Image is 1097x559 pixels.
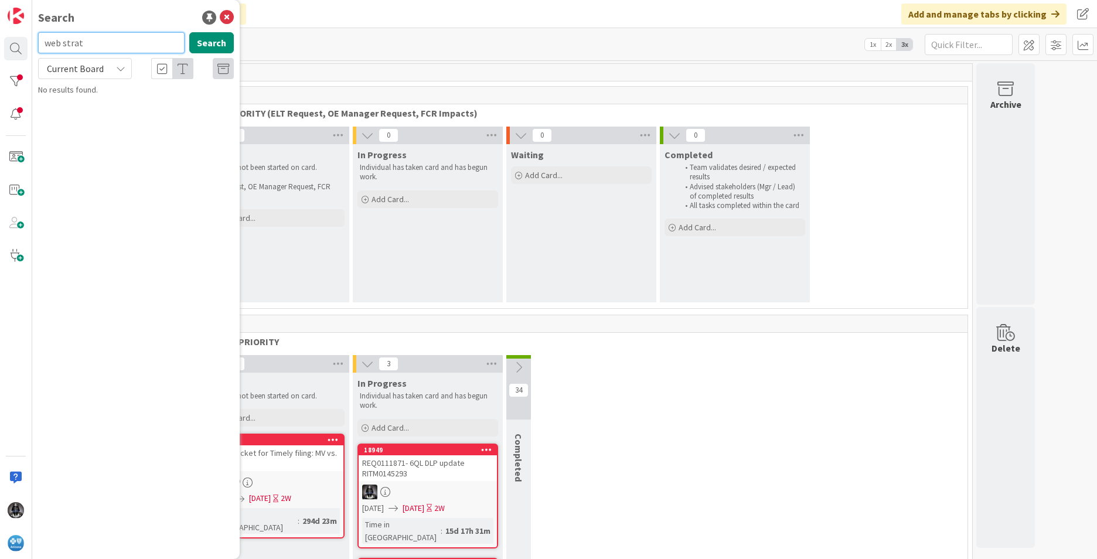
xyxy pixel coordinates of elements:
span: 0 [532,128,552,142]
span: Completed [665,149,713,161]
span: Waiting [511,149,544,161]
div: KG [359,485,497,500]
input: Quick Filter... [925,34,1013,55]
div: 15d 17h 31m [442,524,493,537]
img: Visit kanbanzone.com [8,8,24,24]
div: 2W [281,492,291,505]
div: REQ0111871- 6QL DLP update RITM0145293 [359,455,497,481]
p: Work has not been started on card. [206,391,342,401]
div: 294d 23m [299,514,340,527]
div: 18949REQ0111871- 6QL DLP update RITM0145293 [359,445,497,481]
div: Time in [GEOGRAPHIC_DATA] [362,518,441,544]
span: [DATE] [403,502,424,514]
a: 18949REQ0111871- 6QL DLP update RITM0145293KG[DATE][DATE]2WTime in [GEOGRAPHIC_DATA]:15d 17h 31m [357,444,498,548]
img: KG [362,485,377,500]
div: 18949 [364,446,497,454]
span: 3x [897,39,912,50]
span: [DATE] [362,502,384,514]
a: 17821Create Ticket for Timely filing: MV vs. HRPKG[DATE][DATE]2WTime in [GEOGRAPHIC_DATA]:294d 23m [204,434,345,538]
span: : [298,514,299,527]
div: Delete [992,341,1020,355]
span: Completed [513,434,524,482]
span: In Progress [357,377,407,389]
span: HIGH PRIORITY (ELT Request, OE Manager Request, FCR Impacts) [201,107,953,119]
span: [DATE] [249,492,271,505]
div: 18949 [359,445,497,455]
img: KG [8,502,24,519]
div: Time in [GEOGRAPHIC_DATA] [209,508,298,534]
div: 17821 [210,436,343,444]
span: Add Card... [679,222,716,233]
div: Archive [990,97,1021,111]
span: 0 [686,128,706,142]
div: Create Ticket for Timely filing: MV vs. HRP [205,445,343,471]
div: 2W [434,502,445,514]
span: In Progress [357,149,407,161]
button: Search [189,32,234,53]
p: Work has not been started on card. [206,163,342,172]
span: NORMAL PRIORITY [201,336,953,347]
span: Add Card... [372,422,409,433]
input: Search for title... [38,32,185,53]
div: Search [38,9,74,26]
div: 17821Create Ticket for Timely filing: MV vs. HRP [205,435,343,471]
span: 0 [379,128,398,142]
p: Individual has taken card and has begun work. [360,163,496,182]
li: Advised stakeholders (Mgr / Lead) of completed results [679,182,803,202]
span: : [441,524,442,537]
p: Individual has taken card and has begun work. [360,391,496,411]
div: KG [205,475,343,490]
div: No results found. [38,84,234,96]
span: 34 [509,383,529,397]
span: 2x [881,39,897,50]
span: Add Card... [372,194,409,204]
span: Current Board [47,63,104,74]
img: avatar [8,535,24,551]
span: 3 [379,357,398,371]
div: Add and manage tabs by clicking [901,4,1067,25]
div: 17821 [205,435,343,445]
li: All tasks completed within the card [679,201,803,210]
li: Team validates desired / expected results [679,163,803,182]
span: 1x [865,39,881,50]
p: ELT Request, OE Manager Request, FCR Impacts [206,182,342,202]
span: Add Card... [525,170,563,180]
